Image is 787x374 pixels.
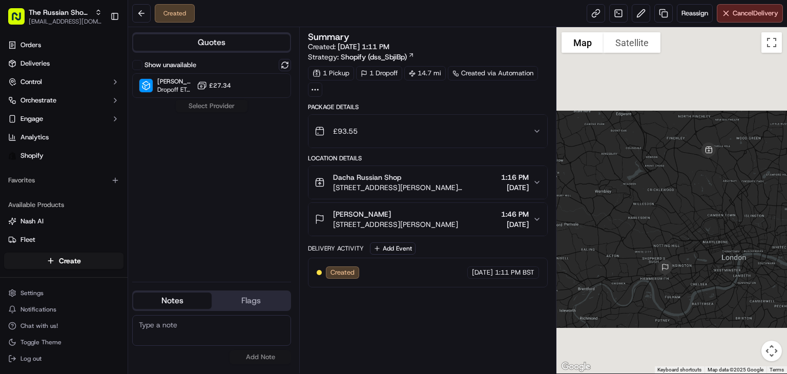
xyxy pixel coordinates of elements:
[308,41,389,52] span: Created:
[34,158,37,167] span: •
[4,319,123,333] button: Chat with us!
[4,129,123,146] a: Analytics
[144,60,196,70] label: Show unavailable
[4,55,123,72] a: Deliveries
[4,213,123,230] button: Nash AI
[356,66,402,80] div: 1 Dropoff
[209,81,231,90] span: £27.34
[4,172,123,189] div: Favorites
[20,289,44,297] span: Settings
[39,158,60,167] span: [DATE]
[59,256,81,266] span: Create
[20,228,78,239] span: Knowledge Base
[159,131,187,143] button: See all
[717,4,783,23] button: CancelDelivery
[32,186,83,194] span: [PERSON_NAME]
[8,217,119,226] a: Nash AI
[174,100,187,113] button: Start new chat
[341,52,415,62] a: Shopify (dss_SbjiBp)
[20,96,56,105] span: Orchestrate
[85,186,89,194] span: •
[82,224,169,243] a: 💻API Documentation
[87,230,95,238] div: 💻
[20,151,44,160] span: Shopify
[197,80,231,91] button: £27.34
[139,79,153,92] img: Stuart (UK)
[8,152,16,160] img: Shopify logo
[133,34,290,51] button: Quotes
[8,235,119,244] a: Fleet
[22,97,40,116] img: 9188753566659_6852d8bf1fb38e338040_72.png
[448,66,538,80] a: Created via Automation
[4,74,123,90] button: Control
[333,126,358,136] span: £93.55
[308,66,354,80] div: 1 Pickup
[97,228,164,239] span: API Documentation
[91,186,112,194] span: [DATE]
[10,133,69,141] div: Past conversations
[761,32,782,53] button: Toggle fullscreen view
[10,40,187,57] p: Welcome 👋
[10,10,31,30] img: Nash
[20,40,41,50] span: Orders
[761,341,782,361] button: Map camera controls
[20,355,42,363] span: Log out
[333,209,391,219] span: [PERSON_NAME]
[20,217,44,226] span: Nash AI
[29,7,91,17] button: The Russian Shop LTD
[20,114,43,123] span: Engage
[4,286,123,300] button: Settings
[4,92,123,109] button: Orchestrate
[333,219,458,230] span: [STREET_ADDRESS][PERSON_NAME]
[308,115,547,148] button: £93.55
[4,232,123,248] button: Fleet
[29,17,102,26] button: [EMAIL_ADDRESS][DOMAIN_NAME]
[501,219,529,230] span: [DATE]
[559,360,593,373] a: Open this area in Google Maps (opens a new window)
[708,367,763,372] span: Map data ©2025 Google
[27,66,184,76] input: Got a question? Start typing here...
[72,253,124,261] a: Powered byPylon
[4,148,123,164] a: Shopify
[330,268,355,277] span: Created
[604,32,660,53] button: Show satellite imagery
[20,133,49,142] span: Analytics
[46,97,168,108] div: Start new chat
[501,182,529,193] span: [DATE]
[472,268,493,277] span: [DATE]
[501,209,529,219] span: 1:46 PM
[370,242,416,255] button: Add Event
[333,182,497,193] span: [STREET_ADDRESS][PERSON_NAME][PERSON_NAME]
[46,108,141,116] div: We're available if you need us!
[4,4,106,29] button: The Russian Shop LTD[EMAIL_ADDRESS][DOMAIN_NAME]
[559,360,593,373] img: Google
[404,66,446,80] div: 14.7 mi
[4,335,123,349] button: Toggle Theme
[133,293,212,309] button: Notes
[6,224,82,243] a: 📗Knowledge Base
[308,52,415,62] div: Strategy:
[341,52,407,62] span: Shopify (dss_SbjiBp)
[20,186,29,195] img: 1736555255976-a54dd68f-1ca7-489b-9aae-adbdc363a1c4
[10,176,27,193] img: Masood Aslam
[4,302,123,317] button: Notifications
[495,268,534,277] span: 1:11 PM BST
[20,59,50,68] span: Deliveries
[562,32,604,53] button: Show street map
[102,254,124,261] span: Pylon
[4,111,123,127] button: Engage
[657,366,701,373] button: Keyboard shortcuts
[338,42,389,51] span: [DATE] 1:11 PM
[770,367,784,372] a: Terms (opens in new tab)
[20,305,56,314] span: Notifications
[4,37,123,53] a: Orders
[308,103,548,111] div: Package Details
[681,9,708,18] span: Reassign
[157,77,193,86] span: [PERSON_NAME] ([GEOGRAPHIC_DATA])
[308,154,548,162] div: Location Details
[20,77,42,87] span: Control
[308,203,547,236] button: [PERSON_NAME][STREET_ADDRESS][PERSON_NAME]1:46 PM[DATE]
